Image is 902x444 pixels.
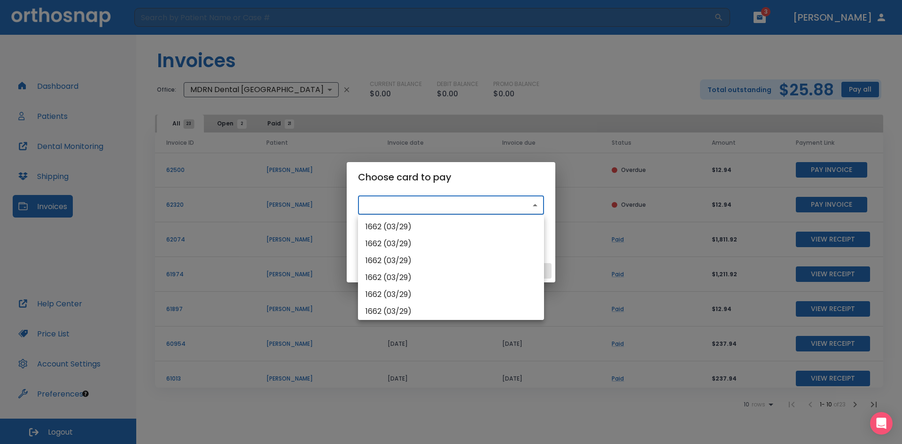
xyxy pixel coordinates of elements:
li: 1662 (03/29) [358,303,544,320]
li: 1662 (03/29) [358,218,544,235]
li: 1662 (03/29) [358,235,544,252]
li: 1662 (03/29) [358,286,544,303]
div: Open Intercom Messenger [870,412,893,435]
li: 1662 (03/29) [358,269,544,286]
li: 1662 (03/29) [358,252,544,269]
